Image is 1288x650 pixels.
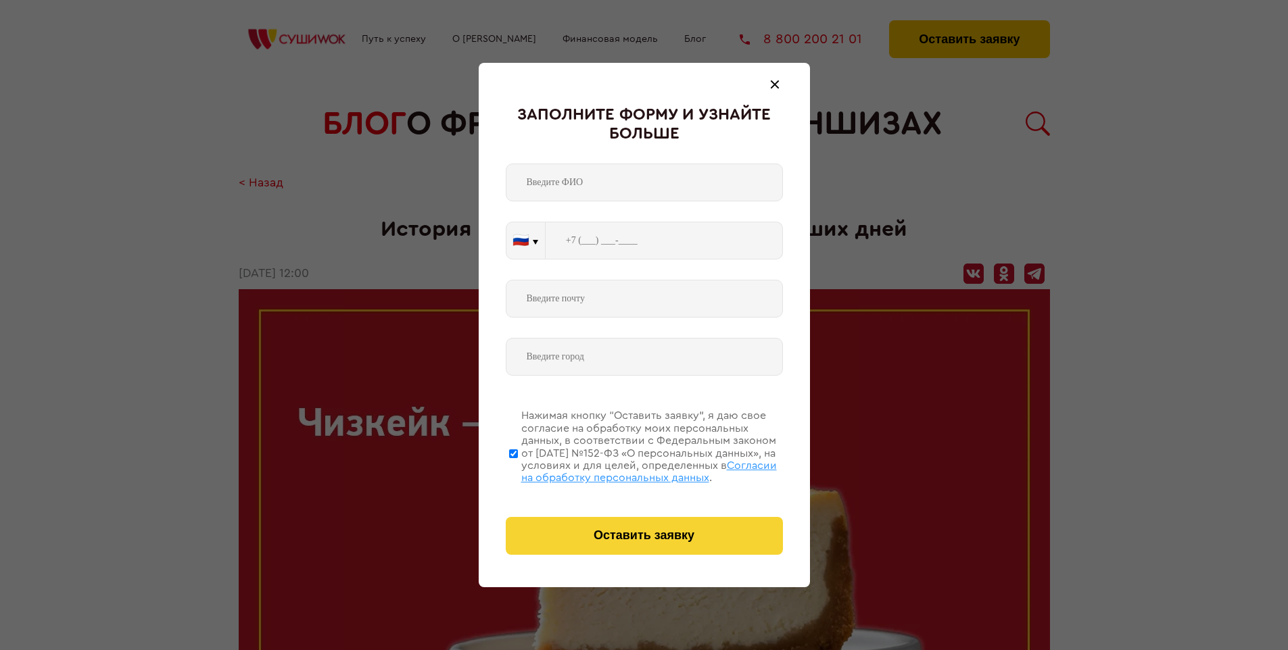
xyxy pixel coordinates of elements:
button: 🇷🇺 [506,222,545,259]
input: Введите ФИО [506,164,783,201]
span: Согласии на обработку персональных данных [521,460,777,483]
input: Введите город [506,338,783,376]
div: Нажимая кнопку “Оставить заявку”, я даю свое согласие на обработку моих персональных данных, в со... [521,409,783,484]
div: Заполните форму и узнайте больше [506,106,783,143]
input: +7 (___) ___-____ [546,222,783,259]
button: Оставить заявку [506,517,783,555]
input: Введите почту [506,280,783,318]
